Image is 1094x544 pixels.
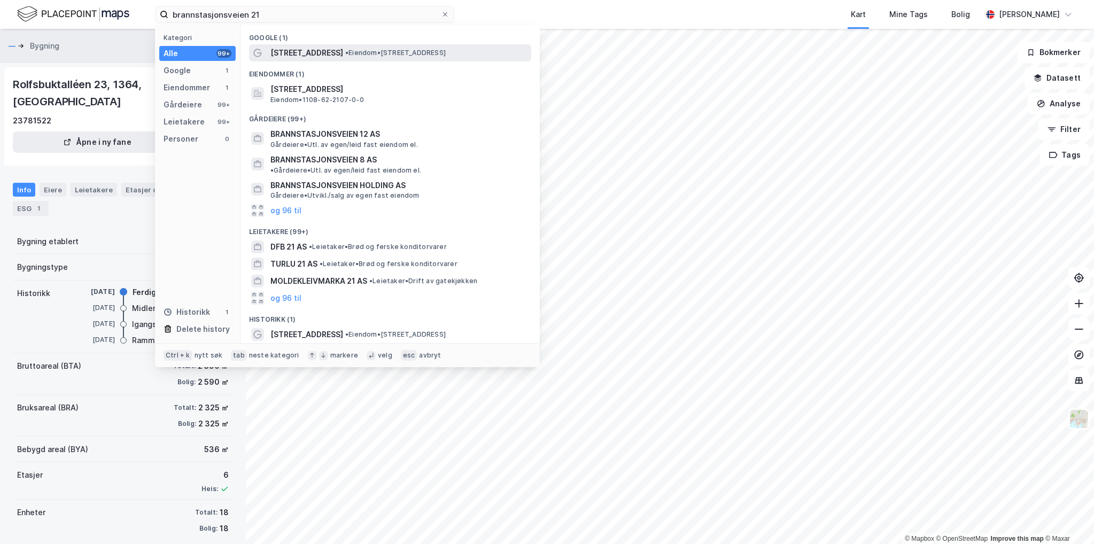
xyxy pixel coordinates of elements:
div: 2 325 ㎡ [198,417,229,430]
span: [STREET_ADDRESS] [270,46,343,59]
a: Mapbox [905,535,934,542]
span: DFB 21 AS [270,240,307,253]
span: MOLDEKLEIVMARKA 21 AS [270,275,367,287]
div: 0 [223,135,231,143]
span: • [270,166,274,174]
button: og 96 til [270,204,301,217]
div: Bygning etablert [17,235,79,248]
span: • [320,260,323,268]
span: Leietaker • Drift av gatekjøkken [369,277,477,285]
div: 2 590 ㎡ [198,376,229,388]
div: Info [13,183,35,197]
span: TURLU 21 AS [270,258,317,270]
div: Mine Tags [889,8,928,21]
div: Leietakere (99+) [240,219,540,238]
span: [STREET_ADDRESS] [270,83,527,96]
span: Gårdeiere • Utl. av egen/leid fast eiendom el. [270,166,421,175]
span: Eiendom • [STREET_ADDRESS] [345,49,446,57]
div: [DATE] [72,287,115,297]
button: og 96 til [270,292,301,305]
div: 99+ [216,100,231,109]
div: Eiere [40,183,66,197]
div: Kart [851,8,866,21]
button: — [9,41,18,51]
div: Historikk [17,287,50,300]
div: 2 325 ㎡ [198,401,229,414]
div: 99+ [216,49,231,58]
div: Google [164,64,191,77]
span: Leietaker • Brød og ferske konditorvarer [309,243,447,251]
div: esc [401,350,417,361]
div: Ctrl + k [164,350,192,361]
div: Etasjer [17,469,43,481]
div: Rammetillatelse [132,334,193,347]
iframe: Chat Widget [1041,493,1094,544]
div: 18 [220,506,229,519]
a: Improve this map [991,535,1044,542]
input: Søk på adresse, matrikkel, gårdeiere, leietakere eller personer [168,6,441,22]
div: 23781522 [13,114,51,127]
div: Heis: [201,485,218,493]
button: Analyse [1028,93,1090,114]
a: OpenStreetMap [936,535,988,542]
div: Leietakere [71,183,117,197]
span: BRANNSTASJONSVEIEN HOLDING AS [270,179,527,192]
button: Åpne i ny fane [13,131,182,153]
div: Historikk (1) [240,307,540,326]
span: [STREET_ADDRESS] [270,328,343,341]
div: Google (1) [240,25,540,44]
div: [DATE] [72,319,115,329]
span: • [345,330,348,338]
div: Bruksareal (BRA) [17,401,79,414]
div: Bygningstype [17,261,68,274]
div: 1 [223,66,231,75]
div: Alle [164,47,178,60]
div: [DATE] [72,303,115,313]
div: Bolig: [199,524,218,533]
div: Gårdeiere [164,98,202,111]
div: Leietakere [164,115,205,128]
div: Personer [164,133,198,145]
span: BRANNSTASJONSVEIEN 12 AS [270,128,527,141]
div: Etasjer og enheter [126,185,191,195]
span: • [369,277,373,285]
div: Historikk [164,306,210,318]
div: Rolfsbuktalléen 23, 1364, [GEOGRAPHIC_DATA] [13,76,216,110]
div: 1 [223,83,231,92]
div: Igangsettingstillatelse [132,318,216,331]
div: 99+ [216,118,231,126]
span: Eiendom • 1108-62-2107-0-0 [270,96,364,104]
span: Gårdeiere • Utl. av egen/leid fast eiendom el. [270,141,418,149]
div: 1 [223,308,231,316]
div: Bolig [951,8,970,21]
div: ESG [13,201,49,216]
img: logo.f888ab2527a4732fd821a326f86c7f29.svg [17,5,129,24]
button: Bokmerker [1018,42,1090,63]
div: Bygning [30,40,59,52]
div: Bruttoareal (BTA) [17,360,81,372]
span: Gårdeiere • Utvikl./salg av egen fast eiendom [270,191,420,200]
span: BRANNSTASJONSVEIEN 8 AS [270,153,377,166]
div: Delete history [176,323,230,336]
div: Bebygd areal (BYA) [17,443,88,456]
div: Eiendommer (1) [240,61,540,81]
div: neste kategori [249,351,299,360]
div: Bolig: [178,419,196,428]
div: [PERSON_NAME] [999,8,1060,21]
div: 536 ㎡ [204,443,229,456]
button: Filter [1038,119,1090,140]
div: 1 [34,203,44,214]
div: [DATE] [72,335,115,345]
span: Eiendom • [STREET_ADDRESS] [345,330,446,339]
div: avbryt [419,351,441,360]
span: • [309,243,312,251]
div: Eiendommer [164,81,210,94]
div: markere [330,351,358,360]
div: nytt søk [195,351,223,360]
div: Ferdigattest [133,286,180,299]
div: 6 [201,469,229,481]
div: Gårdeiere (99+) [240,106,540,126]
div: Enheter [17,506,45,519]
div: velg [378,351,392,360]
div: Totalt: [174,403,196,412]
